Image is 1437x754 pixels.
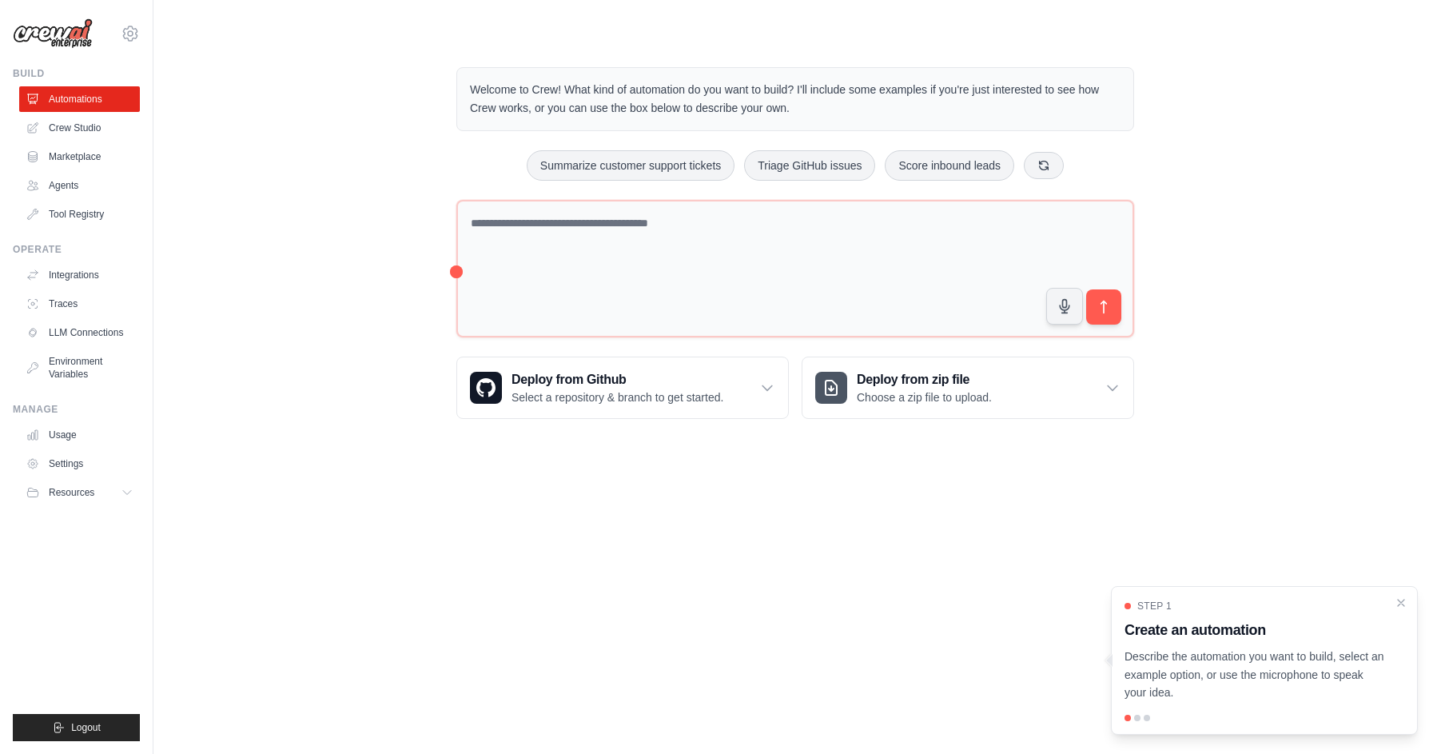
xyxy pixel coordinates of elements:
[49,486,94,499] span: Resources
[19,86,140,112] a: Automations
[857,389,992,405] p: Choose a zip file to upload.
[19,201,140,227] a: Tool Registry
[19,451,140,477] a: Settings
[19,291,140,317] a: Traces
[13,403,140,416] div: Manage
[19,422,140,448] a: Usage
[470,81,1121,118] p: Welcome to Crew! What kind of automation do you want to build? I'll include some examples if you'...
[512,370,723,389] h3: Deploy from Github
[885,150,1014,181] button: Score inbound leads
[744,150,875,181] button: Triage GitHub issues
[19,144,140,170] a: Marketplace
[71,721,101,734] span: Logout
[19,480,140,505] button: Resources
[13,714,140,741] button: Logout
[527,150,734,181] button: Summarize customer support tickets
[512,389,723,405] p: Select a repository & branch to get started.
[19,320,140,345] a: LLM Connections
[1125,648,1385,702] p: Describe the automation you want to build, select an example option, or use the microphone to spe...
[1395,596,1407,609] button: Close walkthrough
[13,243,140,256] div: Operate
[19,349,140,387] a: Environment Variables
[13,67,140,80] div: Build
[857,370,992,389] h3: Deploy from zip file
[1125,619,1385,641] h3: Create an automation
[1137,600,1172,612] span: Step 1
[19,173,140,198] a: Agents
[19,115,140,141] a: Crew Studio
[13,18,93,49] img: Logo
[19,262,140,288] a: Integrations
